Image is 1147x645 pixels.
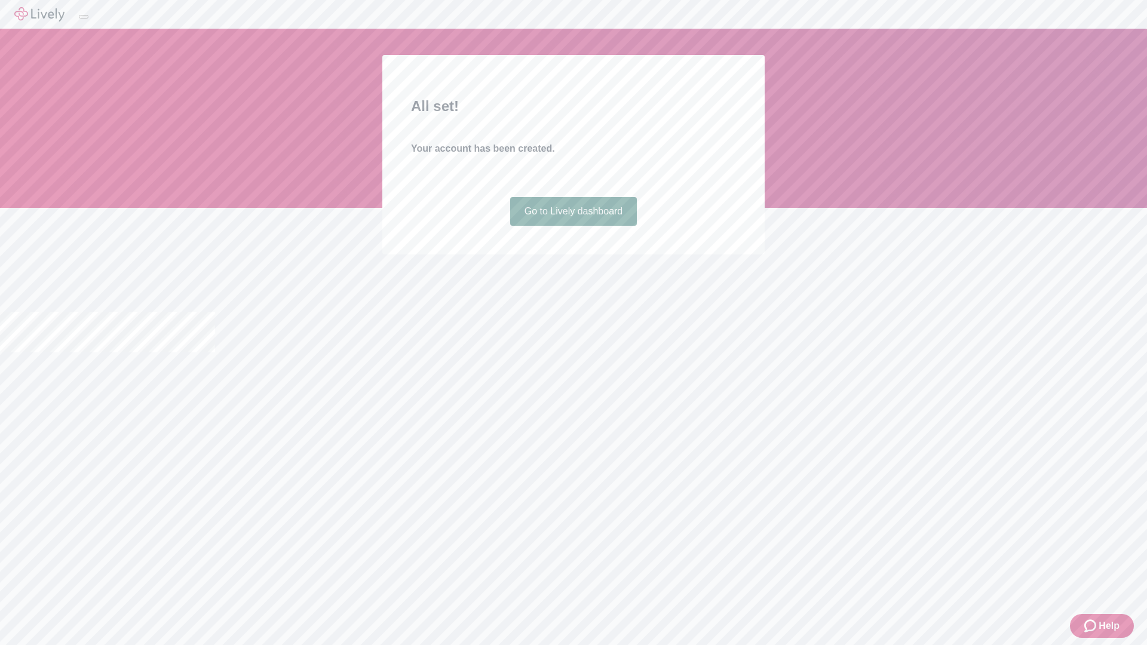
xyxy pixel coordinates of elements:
[79,15,88,19] button: Log out
[1099,619,1120,633] span: Help
[1070,614,1134,638] button: Zendesk support iconHelp
[411,96,736,117] h2: All set!
[14,7,65,21] img: Lively
[1084,619,1099,633] svg: Zendesk support icon
[411,142,736,156] h4: Your account has been created.
[510,197,637,226] a: Go to Lively dashboard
